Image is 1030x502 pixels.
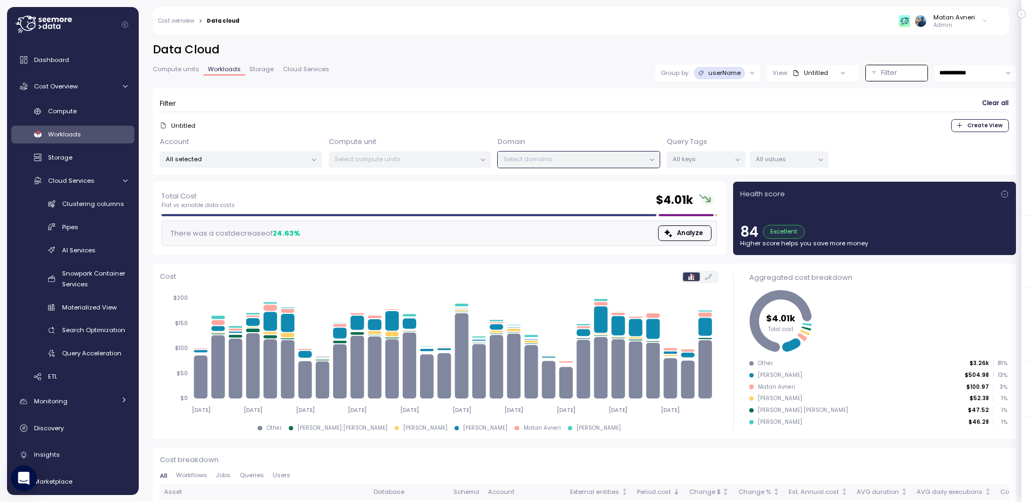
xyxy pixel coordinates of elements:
div: Account [488,487,561,497]
button: Analyze [658,225,711,241]
p: All keys [673,155,730,163]
span: Storage [48,153,72,162]
a: Marketplace [11,471,134,492]
span: Storage [249,66,274,72]
span: Workloads [208,66,241,72]
div: Not sorted [900,488,908,496]
a: AI Services [11,241,134,259]
th: Period costSorted descending [633,484,685,500]
button: Collapse navigation [118,20,132,29]
p: Group by: [661,68,689,77]
tspan: $50 [177,370,188,377]
p: Cost breakdown [160,455,1009,465]
tspan: $100 [175,345,188,352]
div: > [199,18,202,25]
p: $47.52 [968,407,989,414]
p: Cost [160,271,176,282]
span: AI Services [62,246,96,255]
th: Change %Not sorted [734,484,784,500]
p: $100.97 [966,383,989,391]
div: Est. Annual cost [789,487,839,497]
div: Other [267,424,282,432]
a: Search Optimization [11,321,134,339]
p: 1 % [994,407,1007,414]
span: Workloads [48,130,81,139]
p: Filter [160,98,176,109]
span: Cloud Services [48,176,94,185]
span: Users [273,472,290,478]
a: Query Acceleration [11,345,134,362]
span: Monitoring [34,397,67,405]
tspan: [DATE] [348,407,367,414]
p: Flat vs variable data costs [161,202,235,209]
h2: Data Cloud [153,42,1016,58]
img: 65f98ecb31a39d60f1f315eb.PNG [899,15,910,26]
div: [PERSON_NAME] [463,424,507,432]
p: $52.38 [970,395,989,402]
tspan: $0 [180,395,188,402]
p: Account [160,136,189,147]
tspan: [DATE] [557,407,575,414]
p: Higher score helps you save more money [740,239,1009,247]
div: Not sorted [722,488,729,496]
div: [PERSON_NAME] [758,395,802,402]
span: Analyze [677,226,703,240]
th: Change $Not sorted [685,484,734,500]
div: Change $ [689,487,721,497]
tspan: [DATE] [243,407,262,414]
div: Other [758,360,773,367]
div: External entities [570,487,619,497]
span: Compute [48,107,77,115]
div: Data cloud [207,18,239,24]
a: Insights [11,444,134,465]
span: Query Acceleration [62,349,121,357]
div: Matan Avneri [933,13,975,22]
tspan: $150 [175,320,188,327]
span: Dashboard [34,56,69,64]
a: ETL [11,368,134,386]
div: Change % [738,487,771,497]
a: Discovery [11,417,134,439]
div: [PERSON_NAME] [758,418,802,426]
div: Not sorted [841,488,848,496]
p: Admin [933,22,975,29]
span: Snowpark Container Services [62,269,125,288]
span: Search Optimization [62,326,125,334]
span: Insights [34,450,60,459]
div: Sorted descending [673,488,680,496]
div: Matan Avneri [524,424,561,432]
a: Cost Overview [11,75,134,97]
div: Filter [866,65,927,81]
span: Cloud Services [283,66,329,72]
a: Cost overview [158,18,194,24]
div: Asset [164,487,365,497]
tspan: Total cost [768,326,794,333]
p: 1 % [994,418,1007,426]
span: Jobs [216,472,231,478]
p: $3.26k [970,360,989,367]
a: Pipes [11,218,134,236]
span: Pipes [62,223,78,231]
p: Query Tags [667,136,707,147]
p: 3 % [994,383,1007,391]
a: Snowpark Container Services [11,264,134,293]
span: All [160,473,167,479]
div: Not sorted [772,488,780,496]
tspan: [DATE] [191,407,210,414]
div: Database [374,487,445,497]
span: Workflows [176,472,207,478]
span: Marketplace [34,477,72,486]
div: AVG duration [857,487,899,497]
p: 1 % [994,395,1007,402]
span: ETL [48,372,57,381]
span: Queries [240,472,264,478]
p: 84 [740,225,758,239]
p: userName [708,68,741,77]
div: [PERSON_NAME] [403,424,448,432]
tspan: [DATE] [504,407,523,414]
h2: $ 4.01k [656,192,693,208]
th: AVG daily executionsNot sorted [912,484,996,500]
tspan: [DATE] [661,407,680,414]
p: Filter [881,67,897,78]
th: External entitiesNot sorted [566,484,633,500]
